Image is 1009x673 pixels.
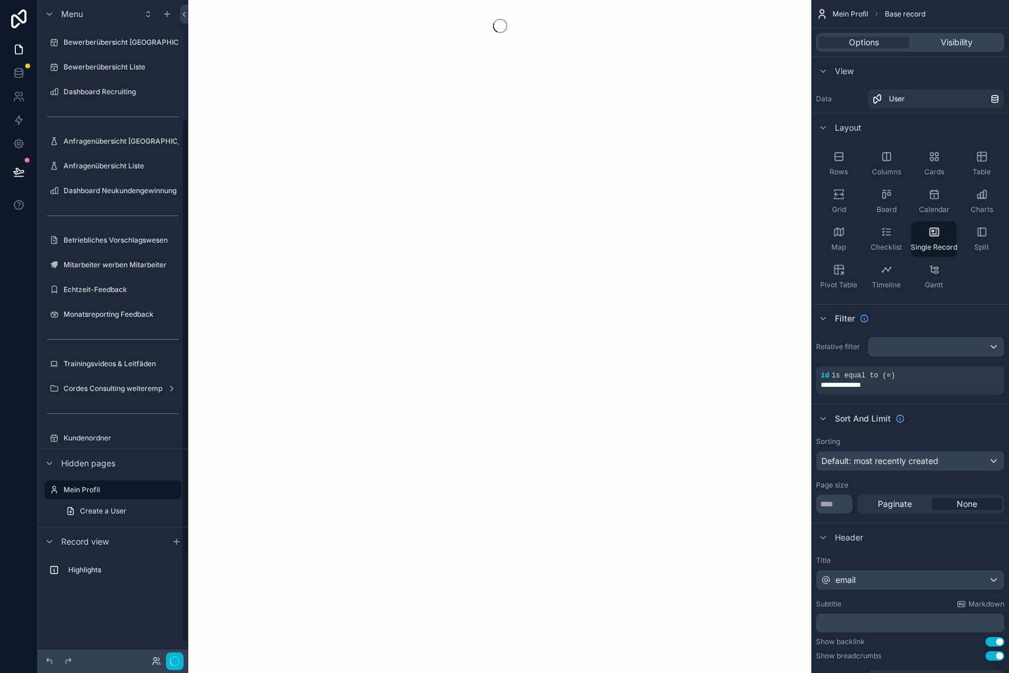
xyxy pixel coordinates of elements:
[45,82,181,101] a: Dashboard Recruiting
[872,167,901,177] span: Columns
[45,256,181,274] a: Mitarbeiter werben Mitarbeiter
[835,532,863,543] span: Header
[80,506,126,516] span: Create a User
[957,599,1004,609] a: Markdown
[831,372,895,380] span: is equal to (=)
[64,62,179,72] label: Bewerberübersicht Liste
[885,9,925,19] span: Base record
[877,205,897,214] span: Board
[911,221,957,257] button: Single Record
[64,359,179,369] label: Trainingsvideos & Leitfäden
[832,9,868,19] span: Mein Profil
[971,205,993,214] span: Charts
[45,354,181,373] a: Trainingsvideos & Leitfäden
[835,413,891,425] span: Sort And Limit
[59,502,181,521] a: Create a User
[868,89,1004,108] a: User
[924,167,944,177] span: Cards
[64,87,179,97] label: Dashboard Recruiting
[816,146,861,181] button: Rows
[889,94,905,104] span: User
[64,236,179,245] label: Betriebliches Vorschlagswesen
[821,372,829,380] span: id
[968,599,1004,609] span: Markdown
[64,137,203,146] label: Anfragenübersicht [GEOGRAPHIC_DATA]
[61,8,83,20] span: Menu
[64,285,179,294] label: Echtzeit-Feedback
[911,259,957,294] button: Gantt
[835,65,854,77] span: View
[61,457,115,469] span: Hidden pages
[45,429,181,447] a: Kundenordner
[911,184,957,219] button: Calendar
[816,94,863,104] label: Data
[64,186,179,195] label: Dashboard Neukundengewinnung
[925,280,943,290] span: Gantt
[832,205,846,214] span: Grid
[864,184,909,219] button: Board
[64,161,179,171] label: Anfragenübersicht Liste
[878,498,912,510] span: Paginate
[64,384,184,393] label: Cordes Consulting weiterempfehlen
[849,37,879,48] span: Options
[816,637,865,647] div: Show backlink
[864,259,909,294] button: Timeline
[45,33,181,52] a: Bewerberübersicht [GEOGRAPHIC_DATA]
[816,480,848,490] label: Page size
[835,313,855,324] span: Filter
[816,451,1004,471] button: Default: most recently created
[816,221,861,257] button: Map
[911,243,957,252] span: Single Record
[864,221,909,257] button: Checklist
[957,498,977,510] span: None
[959,184,1004,219] button: Charts
[816,614,1004,632] div: scrollable content
[45,157,181,175] a: Anfragenübersicht Liste
[64,485,174,495] label: Mein Profil
[941,37,973,48] span: Visibility
[64,433,179,443] label: Kundenordner
[974,243,989,252] span: Split
[64,310,179,319] label: Monatsreporting Feedback
[831,243,846,252] span: Map
[872,280,901,290] span: Timeline
[820,280,857,290] span: Pivot Table
[816,437,840,446] label: Sorting
[64,260,179,270] label: Mitarbeiter werben Mitarbeiter
[816,184,861,219] button: Grid
[830,167,848,177] span: Rows
[816,570,1004,590] button: email
[835,122,861,134] span: Layout
[61,536,109,548] span: Record view
[45,181,181,200] a: Dashboard Neukundengewinnung
[45,58,181,77] a: Bewerberübersicht Liste
[835,574,855,586] span: email
[45,280,181,299] a: Echtzeit-Feedback
[821,456,938,466] span: Default: most recently created
[45,231,181,250] a: Betriebliches Vorschlagswesen
[911,146,957,181] button: Cards
[919,205,950,214] span: Calendar
[816,599,841,609] label: Subtitle
[816,556,1004,565] label: Title
[816,651,881,661] div: Show breadcrumbs
[816,342,863,352] label: Relative filter
[68,565,177,575] label: Highlights
[64,38,204,47] label: Bewerberübersicht [GEOGRAPHIC_DATA]
[45,132,181,151] a: Anfragenübersicht [GEOGRAPHIC_DATA]
[45,379,181,398] a: Cordes Consulting weiterempfehlen
[45,305,181,324] a: Monatsreporting Feedback
[45,480,181,499] a: Mein Profil
[871,243,902,252] span: Checklist
[38,555,188,591] div: scrollable content
[959,146,1004,181] button: Table
[864,146,909,181] button: Columns
[45,525,181,544] a: KAM
[973,167,991,177] span: Table
[816,259,861,294] button: Pivot Table
[959,221,1004,257] button: Split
